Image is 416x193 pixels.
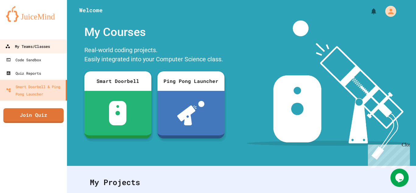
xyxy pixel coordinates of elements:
div: My Courses [81,20,227,44]
iframe: chat widget [390,169,410,187]
div: Smart Doorbell [84,71,151,91]
div: Chat with us now!Close [2,2,42,39]
iframe: chat widget [365,142,410,168]
div: Ping Pong Launcher [157,71,224,91]
div: My Notifications [359,6,379,16]
a: Join Quiz [3,108,64,123]
img: sdb-white.svg [109,101,126,125]
img: banner-image-my-projects.png [247,20,410,160]
img: ppl-with-ball.png [177,101,204,125]
div: Real-world coding projects. Easily integrated into your Computer Science class. [81,44,227,67]
div: Quiz Reports [6,70,41,77]
div: Smart Doorbell & Ping Pong Launcher [6,83,63,98]
div: Code Sandbox [6,56,41,63]
div: My Account [379,4,398,18]
img: logo-orange.svg [6,6,61,22]
div: My Teams/Classes [5,43,50,50]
